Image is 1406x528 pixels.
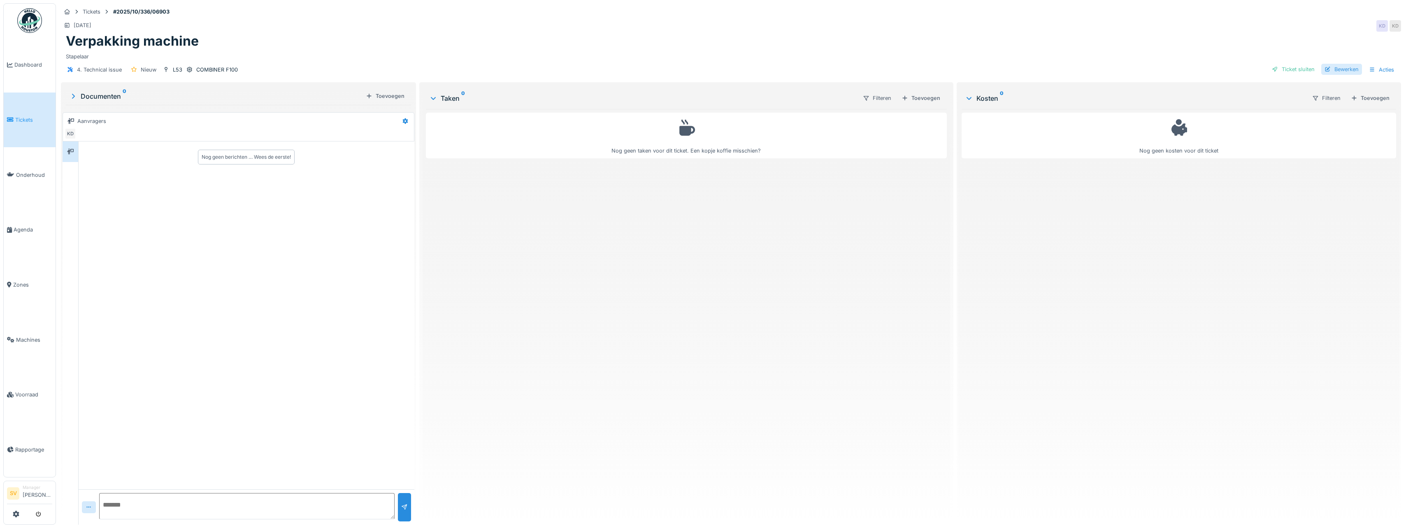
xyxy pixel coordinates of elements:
[196,66,238,74] div: COMBINER F100
[4,422,56,477] a: Rapportage
[1348,93,1393,104] div: Toevoegen
[110,8,173,16] strong: #2025/10/336/06903
[66,49,1396,60] div: Stapelaar
[965,93,1305,103] div: Kosten
[74,21,91,29] div: [DATE]
[13,281,52,289] span: Zones
[859,92,895,104] div: Filteren
[65,128,76,139] div: KD
[23,484,52,491] div: Manager
[4,312,56,367] a: Machines
[4,37,56,93] a: Dashboard
[4,93,56,148] a: Tickets
[123,91,126,101] sup: 0
[16,336,52,344] span: Machines
[83,8,100,16] div: Tickets
[202,153,291,161] div: Nog geen berichten … Wees de eerste!
[431,116,941,155] div: Nog geen taken voor dit ticket. Een kopje koffie misschien?
[141,66,156,74] div: Nieuw
[16,171,52,179] span: Onderhoud
[14,226,52,234] span: Agenda
[4,257,56,313] a: Zones
[69,91,363,101] div: Documenten
[1000,93,1004,103] sup: 0
[4,202,56,257] a: Agenda
[15,391,52,398] span: Voorraad
[15,446,52,454] span: Rapportage
[363,90,408,102] div: Toevoegen
[461,93,465,103] sup: 0
[429,93,856,103] div: Taken
[7,487,19,500] li: SV
[173,66,182,74] div: L53
[66,33,199,49] h1: Verpakking machine
[967,116,1391,155] div: Nog geen kosten voor dit ticket
[14,61,52,69] span: Dashboard
[1376,20,1388,32] div: KD
[15,116,52,124] span: Tickets
[1269,64,1318,75] div: Ticket sluiten
[1308,92,1344,104] div: Filteren
[1365,64,1398,76] div: Acties
[1321,64,1362,75] div: Bewerken
[77,117,106,125] div: Aanvragers
[4,147,56,202] a: Onderhoud
[7,484,52,504] a: SV Manager[PERSON_NAME]
[77,66,122,74] div: 4. Technical issue
[1390,20,1401,32] div: KD
[4,367,56,422] a: Voorraad
[23,484,52,502] li: [PERSON_NAME]
[898,93,944,104] div: Toevoegen
[17,8,42,33] img: Badge_color-CXgf-gQk.svg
